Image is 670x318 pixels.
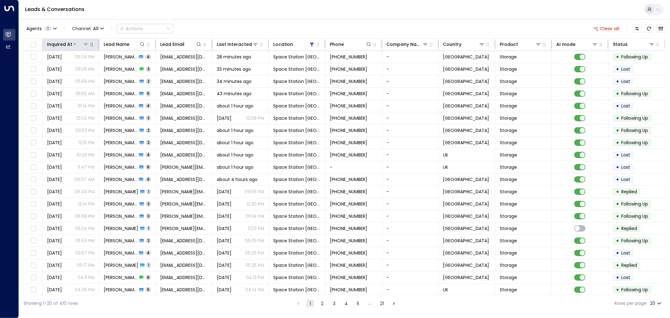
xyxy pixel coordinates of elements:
p: 05:29 PM [245,250,264,256]
button: Clear all [591,24,622,33]
span: about 1 hour ago [217,164,253,170]
span: Aug 22, 2025 [47,213,62,219]
span: Sue Mallett [104,78,138,85]
button: page 1 [307,300,314,307]
p: 09:56 PM [245,189,264,195]
span: John Smith [104,250,137,256]
span: 5 [145,91,151,96]
p: 06:08 PM [75,213,95,219]
span: kitchenskills@aol.com [160,250,208,256]
span: United Kingdom [443,225,489,232]
span: Storage [500,213,517,219]
span: diana_frone@yahoo.com [160,164,208,170]
span: about 1 hour ago [217,152,253,158]
button: Go to page 5 [354,300,362,307]
span: Aug 15, 2025 [47,66,62,72]
span: Max Watters [104,140,138,146]
span: 1 [44,26,52,31]
span: Space Station Wakefield [273,213,321,219]
p: 05:17 PM [77,262,95,268]
span: leandacartwright1234@gmail.com [160,152,208,158]
span: Storage [500,225,517,232]
div: • [616,260,619,271]
span: Sarah Duke [104,213,138,219]
div: Inquired At [47,41,72,48]
div: • [616,150,619,160]
div: Last Interacted [217,41,252,48]
td: - [382,284,439,296]
span: Storage [500,140,517,146]
span: Storage [500,152,517,158]
div: Button group with a nested menu [117,24,173,33]
button: Go to page 21 [378,300,386,307]
div: Company Name [387,41,428,48]
div: Inquired At [47,41,89,48]
span: Storage [500,176,517,183]
span: Following Up [621,115,648,121]
p: 12:14 PM [78,201,95,207]
td: - [382,51,439,63]
span: Space Station Wakefield [273,225,321,232]
span: Space Station Wakefield [273,78,321,85]
span: Space Station Wakefield [273,152,321,158]
span: +447388038379 [330,213,367,219]
div: Product [500,41,518,48]
span: Space Station Wakefield [273,140,321,146]
span: +441405813237 [330,127,367,134]
button: Customize [633,24,641,33]
p: 09:07 AM [74,176,95,183]
td: - [382,235,439,247]
span: 4 [145,54,151,59]
td: - [382,63,439,75]
span: Toggle select row [29,249,37,257]
span: UK [443,164,449,170]
span: +447958989199 [330,54,367,60]
span: Storage [500,66,517,72]
span: Storage [500,78,517,85]
span: about 1 hour ago [217,140,253,146]
span: Martin Eamonson [104,189,138,195]
span: United Kingdom [443,238,489,244]
span: Space Station Wakefield [273,176,321,183]
span: Stuart Hall [104,262,138,268]
td: - [382,100,439,112]
div: • [616,76,619,87]
div: Product [500,41,542,48]
span: 3 [146,66,151,72]
span: Following Up [621,90,648,97]
span: Replied [621,189,637,195]
span: Storage [500,250,517,256]
span: 1 [146,189,151,194]
span: Sarah Croft [104,90,137,97]
span: All [93,26,99,31]
span: Space Station Wakefield [273,103,321,109]
td: - [382,222,439,234]
span: Storage [500,103,517,109]
td: - [382,124,439,136]
span: United Kingdom [443,115,489,121]
span: martin.eamonson@hotmail.com [160,189,208,195]
span: Toggle select row [29,139,37,147]
span: +447388038379 [330,225,367,232]
span: 4 [145,177,151,182]
span: Toggle select row [29,212,37,220]
span: maxwatters99@icloud.com [160,140,208,146]
span: Space Station Wakefield [273,164,321,170]
span: Aug 14, 2025 [47,103,62,109]
span: Space Station Wakefield [273,54,321,60]
span: United Kingdom [443,54,489,60]
span: Following Up [621,213,648,219]
span: United Kingdom [443,66,489,72]
p: 09:53 PM [75,127,95,134]
p: 06:05 PM [245,238,264,244]
div: • [616,64,619,74]
div: Last Interacted [217,41,259,48]
span: United Kingdom [443,90,489,97]
span: +447745856493 [330,238,367,244]
span: Toggle select all [29,41,37,49]
span: Martin Eamonson [104,201,138,207]
td: - [382,161,439,173]
span: jonathonsharp94@googlemail.com [160,54,208,60]
span: Aug 17, 2025 [47,176,62,183]
span: United Kingdom [443,250,489,256]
